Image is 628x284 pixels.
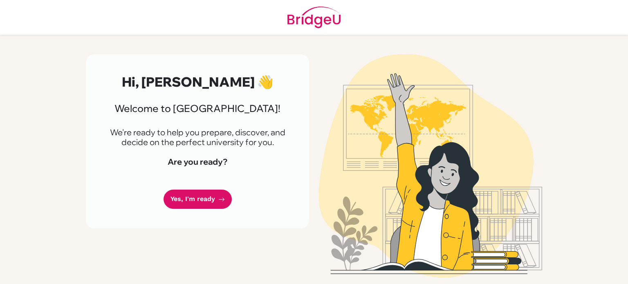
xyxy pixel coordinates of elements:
p: We're ready to help you prepare, discover, and decide on the perfect university for you. [105,127,289,147]
h3: Welcome to [GEOGRAPHIC_DATA]! [105,103,289,114]
h2: Hi, [PERSON_NAME] 👋 [105,74,289,89]
a: Yes, I'm ready [164,190,232,209]
h4: Are you ready? [105,157,289,167]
